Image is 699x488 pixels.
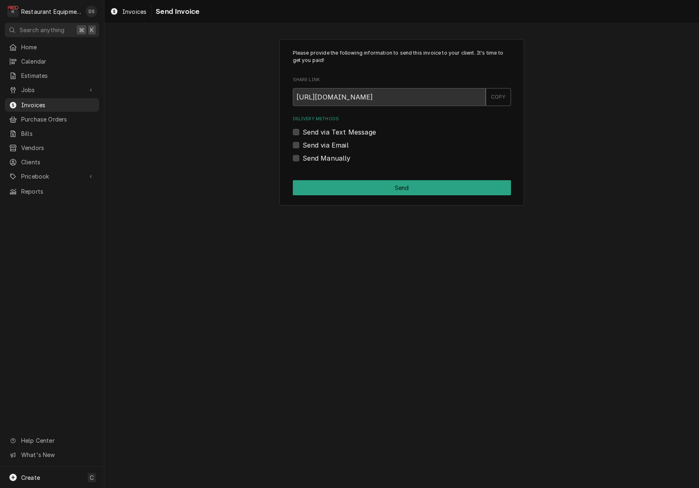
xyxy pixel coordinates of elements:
[293,49,511,163] div: Invoice Send Form
[21,450,94,459] span: What's New
[293,49,511,64] p: Please provide the following information to send this invoice to your client. It's time to get yo...
[293,77,511,106] div: Share Link
[79,26,84,34] span: ⌘
[293,77,511,83] label: Share Link
[122,7,146,16] span: Invoices
[293,180,511,195] div: Button Group
[5,170,99,183] a: Go to Pricebook
[303,127,376,137] label: Send via Text Message
[5,127,99,140] a: Bills
[21,7,81,16] div: Restaurant Equipment Diagnostics
[5,434,99,447] a: Go to Help Center
[21,71,95,80] span: Estimates
[5,98,99,112] a: Invoices
[5,83,99,97] a: Go to Jobs
[86,6,97,17] div: Derek Stewart's Avatar
[5,113,99,126] a: Purchase Orders
[5,155,99,169] a: Clients
[303,140,349,150] label: Send via Email
[21,144,95,152] span: Vendors
[21,86,83,94] span: Jobs
[21,129,95,138] span: Bills
[5,185,99,198] a: Reports
[293,180,511,195] button: Send
[86,6,97,17] div: DS
[21,187,95,196] span: Reports
[5,55,99,68] a: Calendar
[21,43,95,51] span: Home
[5,40,99,54] a: Home
[21,115,95,124] span: Purchase Orders
[303,153,351,163] label: Send Manually
[293,116,511,122] label: Delivery Methods
[153,6,199,17] span: Send Invoice
[5,23,99,37] button: Search anything⌘K
[107,5,150,18] a: Invoices
[293,180,511,195] div: Button Group Row
[21,172,83,181] span: Pricebook
[21,101,95,109] span: Invoices
[486,88,511,106] button: COPY
[21,474,40,481] span: Create
[90,26,94,34] span: K
[7,6,19,17] div: R
[5,448,99,462] a: Go to What's New
[21,57,95,66] span: Calendar
[90,473,94,482] span: C
[5,141,99,155] a: Vendors
[5,69,99,82] a: Estimates
[21,436,94,445] span: Help Center
[20,26,64,34] span: Search anything
[7,6,19,17] div: Restaurant Equipment Diagnostics's Avatar
[293,116,511,163] div: Delivery Methods
[21,158,95,166] span: Clients
[279,39,524,206] div: Invoice Send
